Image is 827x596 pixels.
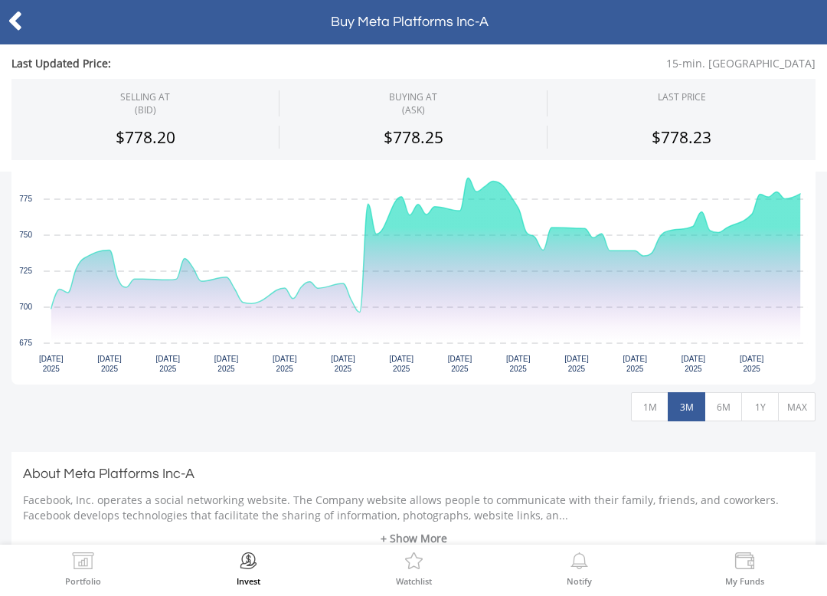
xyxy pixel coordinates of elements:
[402,552,426,574] img: Watchlist
[347,56,816,71] span: 15-min. [GEOGRAPHIC_DATA]
[331,355,355,373] text: [DATE] 2025
[65,552,101,585] a: Portfolio
[741,392,779,421] button: 1Y
[97,355,122,373] text: [DATE] 2025
[214,355,239,373] text: [DATE] 2025
[237,552,260,585] a: Invest
[631,392,668,421] button: 1M
[389,103,437,116] span: (ASK)
[237,552,260,574] img: Invest Now
[389,355,413,373] text: [DATE] 2025
[384,126,443,148] span: $778.25
[71,552,95,574] img: View Portfolio
[396,577,432,585] label: Watchlist
[23,463,804,485] h3: About Meta Platforms Inc-A
[19,231,32,239] text: 750
[23,493,804,523] p: Facebook, Inc. operates a social networking website. The Company website allows people to communi...
[778,392,816,421] button: MAX
[39,355,64,373] text: [DATE] 2025
[567,577,592,585] label: Notify
[23,531,804,546] a: + Show More
[740,355,764,373] text: [DATE] 2025
[116,126,175,148] span: $778.20
[19,339,32,347] text: 675
[682,355,706,373] text: [DATE] 2025
[19,267,32,275] text: 725
[623,355,647,373] text: [DATE] 2025
[156,355,181,373] text: [DATE] 2025
[120,90,170,116] div: SELLING AT
[652,126,711,148] span: $778.23
[567,552,592,585] a: Notify
[19,303,32,311] text: 700
[564,355,589,373] text: [DATE] 2025
[506,355,531,373] text: [DATE] 2025
[704,392,742,421] button: 6M
[567,552,591,574] img: View Notifications
[120,103,170,116] span: (BID)
[237,577,260,585] label: Invest
[19,195,32,203] text: 775
[668,392,705,421] button: 3M
[396,552,432,585] a: Watchlist
[389,90,437,116] span: BUYING AT
[448,355,472,373] text: [DATE] 2025
[11,56,347,71] span: Last Updated Price:
[65,577,101,585] label: Portfolio
[725,577,764,585] label: My Funds
[11,155,816,385] svg: Interactive chart
[733,552,757,574] img: View Funds
[273,355,297,373] text: [DATE] 2025
[725,552,764,585] a: My Funds
[11,155,816,385] div: Chart. Highcharts interactive chart.
[658,90,706,103] div: LAST PRICE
